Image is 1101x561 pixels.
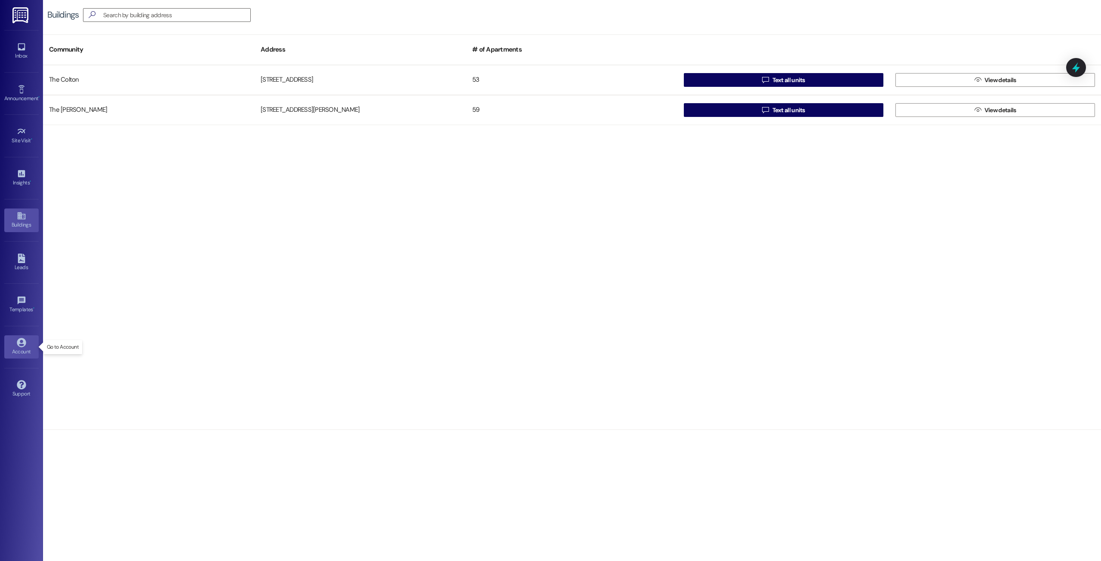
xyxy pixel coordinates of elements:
[4,377,39,401] a: Support
[31,136,32,142] span: •
[43,71,255,89] div: The Colton
[466,39,678,60] div: # of Apartments
[762,77,769,83] i: 
[47,10,79,19] div: Buildings
[38,94,40,100] span: •
[85,10,99,19] i: 
[895,73,1095,87] button: View details
[762,107,769,113] i: 
[4,40,39,63] a: Inbox
[4,208,39,232] a: Buildings
[103,9,250,21] input: Search by building address
[33,305,34,311] span: •
[4,166,39,190] a: Insights •
[984,106,1016,115] span: View details
[684,73,883,87] button: Text all units
[895,103,1095,117] button: View details
[4,124,39,147] a: Site Visit •
[4,293,39,316] a: Templates •
[772,76,805,85] span: Text all units
[984,76,1016,85] span: View details
[30,178,31,184] span: •
[466,101,678,119] div: 59
[43,39,255,60] div: Community
[255,101,466,119] div: [STREET_ADDRESS][PERSON_NAME]
[255,71,466,89] div: [STREET_ADDRESS]
[684,103,883,117] button: Text all units
[466,71,678,89] div: 53
[255,39,466,60] div: Address
[43,101,255,119] div: The [PERSON_NAME]
[772,106,805,115] span: Text all units
[975,107,981,113] i: 
[47,343,79,351] p: Go to Account
[4,335,39,359] a: Account
[975,77,981,83] i: 
[4,251,39,274] a: Leads
[12,7,30,23] img: ResiDesk Logo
